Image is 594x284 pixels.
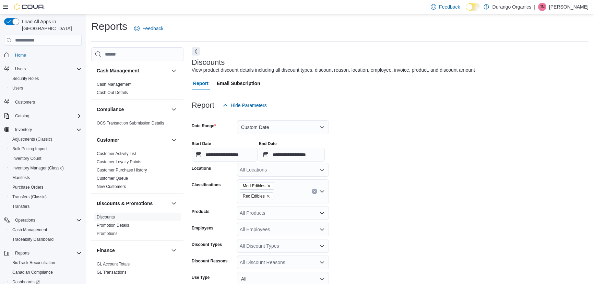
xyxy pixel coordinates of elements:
[97,159,141,165] span: Customer Loyalty Points
[10,174,82,182] span: Manifests
[7,235,84,244] button: Traceabilty Dashboard
[12,98,38,106] a: Customers
[12,216,82,224] span: Operations
[97,106,168,113] button: Compliance
[97,90,128,95] a: Cash Out Details
[10,145,50,153] a: Bulk Pricing Import
[12,270,53,275] span: Canadian Compliance
[97,184,126,189] a: New Customers
[170,67,178,75] button: Cash Management
[97,137,119,143] h3: Customer
[97,231,118,236] span: Promotions
[91,20,127,33] h1: Reports
[267,184,271,188] button: Remove Med Edibles from selection in this group
[91,80,183,99] div: Cash Management
[12,65,82,73] span: Users
[237,120,329,134] button: Custom Date
[97,168,147,173] a: Customer Purchase History
[10,135,82,143] span: Adjustments (Classic)
[192,275,210,280] label: Use Type
[97,67,139,74] h3: Cash Management
[243,193,265,200] span: Rec Edibles
[12,85,23,91] span: Users
[534,3,535,11] p: |
[319,189,325,194] button: Open list of options
[10,145,82,153] span: Bulk Pricing Import
[10,259,58,267] a: BioTrack Reconciliation
[12,76,39,81] span: Security Roles
[7,154,84,163] button: Inventory Count
[319,260,325,265] button: Open list of options
[12,249,82,257] span: Reports
[319,243,325,249] button: Open list of options
[97,270,127,275] span: GL Transactions
[10,74,82,83] span: Security Roles
[15,127,32,132] span: Inventory
[142,25,163,32] span: Feedback
[12,137,52,142] span: Adjustments (Classic)
[12,165,64,171] span: Inventory Manager (Classic)
[97,67,168,74] button: Cash Management
[231,102,267,109] span: Hide Parameters
[240,192,273,200] span: Rec Edibles
[10,183,82,191] span: Purchase Orders
[10,174,33,182] a: Manifests
[91,260,183,279] div: Finance
[97,106,124,113] h3: Compliance
[14,3,45,10] img: Cova
[266,194,270,198] button: Remove Rec Edibles from selection in this group
[10,183,46,191] a: Purchase Orders
[1,111,84,121] button: Catalog
[259,141,277,146] label: End Date
[12,260,55,265] span: BioTrack Reconciliation
[10,268,56,276] a: Canadian Compliance
[7,268,84,277] button: Canadian Compliance
[319,210,325,216] button: Open list of options
[97,223,129,228] a: Promotion Details
[538,3,546,11] div: Jessica Neal
[15,217,35,223] span: Operations
[10,154,82,163] span: Inventory Count
[131,22,166,35] a: Feedback
[10,84,26,92] a: Users
[15,52,26,58] span: Home
[12,50,82,59] span: Home
[97,215,115,220] a: Discounts
[12,185,44,190] span: Purchase Orders
[97,214,115,220] span: Discounts
[259,148,325,162] input: Press the down key to open a popover containing a calendar.
[10,202,32,211] a: Transfers
[97,120,164,126] span: OCS Transaction Submission Details
[10,154,44,163] a: Inventory Count
[7,83,84,93] button: Users
[10,259,82,267] span: BioTrack Reconciliation
[1,97,84,107] button: Customers
[97,261,130,267] span: GL Account Totals
[91,119,183,130] div: Compliance
[10,193,49,201] a: Transfers (Classic)
[10,135,55,143] a: Adjustments (Classic)
[7,225,84,235] button: Cash Management
[1,125,84,134] button: Inventory
[10,193,82,201] span: Transfers (Classic)
[97,247,168,254] button: Finance
[97,270,127,275] a: GL Transactions
[12,98,82,106] span: Customers
[12,194,47,200] span: Transfers (Classic)
[10,226,82,234] span: Cash Management
[312,189,317,194] button: Clear input
[97,121,164,126] a: OCS Transaction Submission Details
[192,242,222,247] label: Discount Types
[97,82,131,87] a: Cash Management
[10,202,82,211] span: Transfers
[15,66,26,72] span: Users
[170,136,178,144] button: Customer
[10,268,82,276] span: Canadian Compliance
[240,182,274,190] span: Med Edibles
[97,137,168,143] button: Customer
[217,76,260,90] span: Email Subscription
[7,182,84,192] button: Purchase Orders
[192,67,475,74] div: View product discount details including all discount types, discount reason, location, employee, ...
